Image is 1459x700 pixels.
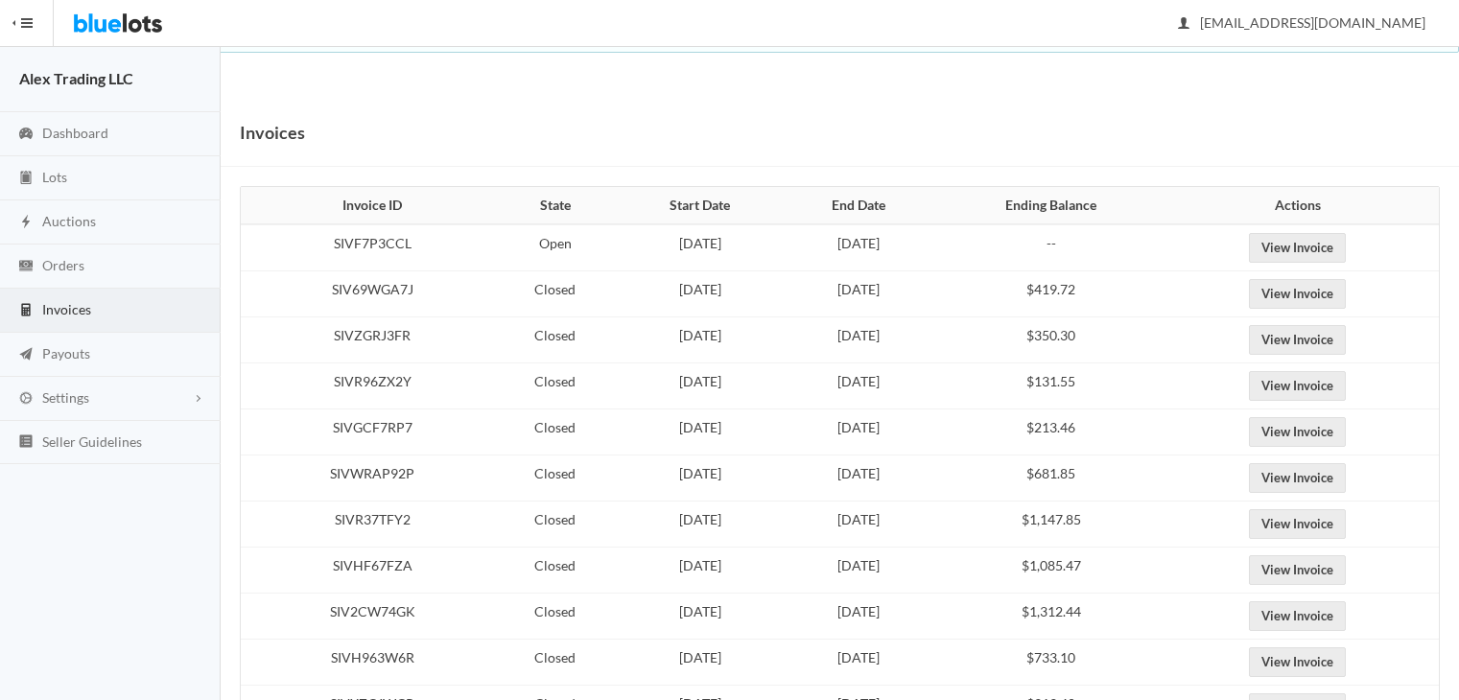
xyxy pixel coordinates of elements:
[934,187,1167,225] th: Ending Balance
[42,169,67,185] span: Lots
[783,363,934,409] td: [DATE]
[783,317,934,363] td: [DATE]
[42,257,84,273] span: Orders
[934,594,1167,640] td: $1,312.44
[16,126,35,144] ion-icon: speedometer
[783,271,934,317] td: [DATE]
[16,214,35,232] ion-icon: flash
[783,640,934,686] td: [DATE]
[934,317,1167,363] td: $350.30
[1249,647,1346,677] a: View Invoice
[783,548,934,594] td: [DATE]
[240,118,305,147] h1: Invoices
[783,187,934,225] th: End Date
[16,170,35,188] ion-icon: clipboard
[617,187,783,225] th: Start Date
[1167,187,1439,225] th: Actions
[493,187,617,225] th: State
[617,594,783,640] td: [DATE]
[241,640,493,686] td: SIVH963W6R
[42,345,90,362] span: Payouts
[16,390,35,408] ion-icon: cog
[241,409,493,455] td: SIVGCF7RP7
[783,502,934,548] td: [DATE]
[42,213,96,229] span: Auctions
[617,224,783,271] td: [DATE]
[493,594,617,640] td: Closed
[493,409,617,455] td: Closed
[617,363,783,409] td: [DATE]
[42,433,142,450] span: Seller Guidelines
[493,502,617,548] td: Closed
[934,502,1167,548] td: $1,147.85
[16,346,35,364] ion-icon: paper plane
[617,409,783,455] td: [DATE]
[934,455,1167,502] td: $681.85
[1174,15,1193,34] ion-icon: person
[934,271,1167,317] td: $419.72
[783,455,934,502] td: [DATE]
[617,455,783,502] td: [DATE]
[1249,555,1346,585] a: View Invoice
[783,224,934,271] td: [DATE]
[19,69,133,87] strong: Alex Trading LLC
[934,548,1167,594] td: $1,085.47
[1249,325,1346,355] a: View Invoice
[16,433,35,452] ion-icon: list box
[241,363,493,409] td: SIVR96ZX2Y
[1249,509,1346,539] a: View Invoice
[241,548,493,594] td: SIVHF67FZA
[1249,463,1346,493] a: View Invoice
[241,224,493,271] td: SIVF7P3CCL
[16,258,35,276] ion-icon: cash
[1249,601,1346,631] a: View Invoice
[934,409,1167,455] td: $213.46
[42,125,108,141] span: Dashboard
[934,363,1167,409] td: $131.55
[617,271,783,317] td: [DATE]
[493,640,617,686] td: Closed
[493,548,617,594] td: Closed
[1249,233,1346,263] a: View Invoice
[42,389,89,406] span: Settings
[934,224,1167,271] td: --
[783,594,934,640] td: [DATE]
[1249,371,1346,401] a: View Invoice
[493,363,617,409] td: Closed
[617,548,783,594] td: [DATE]
[241,502,493,548] td: SIVR37TFY2
[783,409,934,455] td: [DATE]
[241,455,493,502] td: SIVWRAP92P
[1179,14,1425,31] span: [EMAIL_ADDRESS][DOMAIN_NAME]
[16,302,35,320] ion-icon: calculator
[241,187,493,225] th: Invoice ID
[617,502,783,548] td: [DATE]
[617,317,783,363] td: [DATE]
[1249,417,1346,447] a: View Invoice
[1249,279,1346,309] a: View Invoice
[493,224,617,271] td: Open
[934,640,1167,686] td: $733.10
[241,317,493,363] td: SIVZGRJ3FR
[617,640,783,686] td: [DATE]
[493,455,617,502] td: Closed
[241,271,493,317] td: SIV69WGA7J
[42,301,91,317] span: Invoices
[493,317,617,363] td: Closed
[241,594,493,640] td: SIV2CW74GK
[493,271,617,317] td: Closed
